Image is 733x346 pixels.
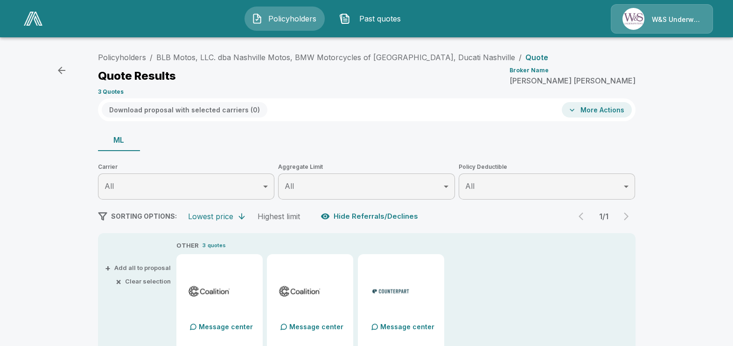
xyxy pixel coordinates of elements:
[285,181,294,191] span: All
[251,13,263,24] img: Policyholders Icon
[98,52,548,63] nav: breadcrumb
[594,213,613,220] p: 1 / 1
[622,8,644,30] img: Agency Icon
[332,7,412,31] button: Past quotes IconPast quotes
[525,54,548,61] p: Quote
[188,212,233,221] div: Lowest price
[652,15,701,24] p: W&S Underwriters
[98,162,275,172] span: Carrier
[519,52,522,63] li: /
[354,13,405,24] span: Past quotes
[258,212,300,221] div: Highest limit
[465,181,475,191] span: All
[369,284,412,298] img: counterpartmladmitted
[510,77,635,84] p: [PERSON_NAME] [PERSON_NAME]
[98,89,124,95] p: 3 Quotes
[24,12,42,26] img: AA Logo
[156,53,515,62] a: BLB Motos, LLC. dba Nashville Motos, BMW Motorcycles of [GEOGRAPHIC_DATA], Ducati Nashville
[562,102,632,118] button: More Actions
[380,322,434,332] p: Message center
[266,13,318,24] span: Policyholders
[510,68,549,73] p: Broker Name
[107,265,171,271] button: +Add all to proposal
[278,284,321,298] img: coalitionmlsurplus
[98,129,140,151] button: ML
[102,102,267,118] button: Download proposal with selected carriers (0)
[244,7,325,31] button: Policyholders IconPolicyholders
[105,181,114,191] span: All
[202,242,206,249] p: 3
[116,278,121,284] span: ×
[111,212,177,220] span: SORTING OPTIONS:
[289,322,343,332] p: Message center
[105,265,111,271] span: +
[611,4,713,34] a: Agency IconW&S Underwriters
[339,13,350,24] img: Past quotes Icon
[199,322,253,332] p: Message center
[176,241,199,250] p: OTHER
[98,70,176,82] p: Quote Results
[208,242,226,249] p: quotes
[278,162,455,172] span: Aggregate Limit
[459,162,635,172] span: Policy Deductible
[118,278,171,284] button: ×Clear selection
[98,53,146,62] a: Policyholders
[319,208,422,225] button: Hide Referrals/Declines
[188,284,231,298] img: coalitionmladmitted
[150,52,153,63] li: /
